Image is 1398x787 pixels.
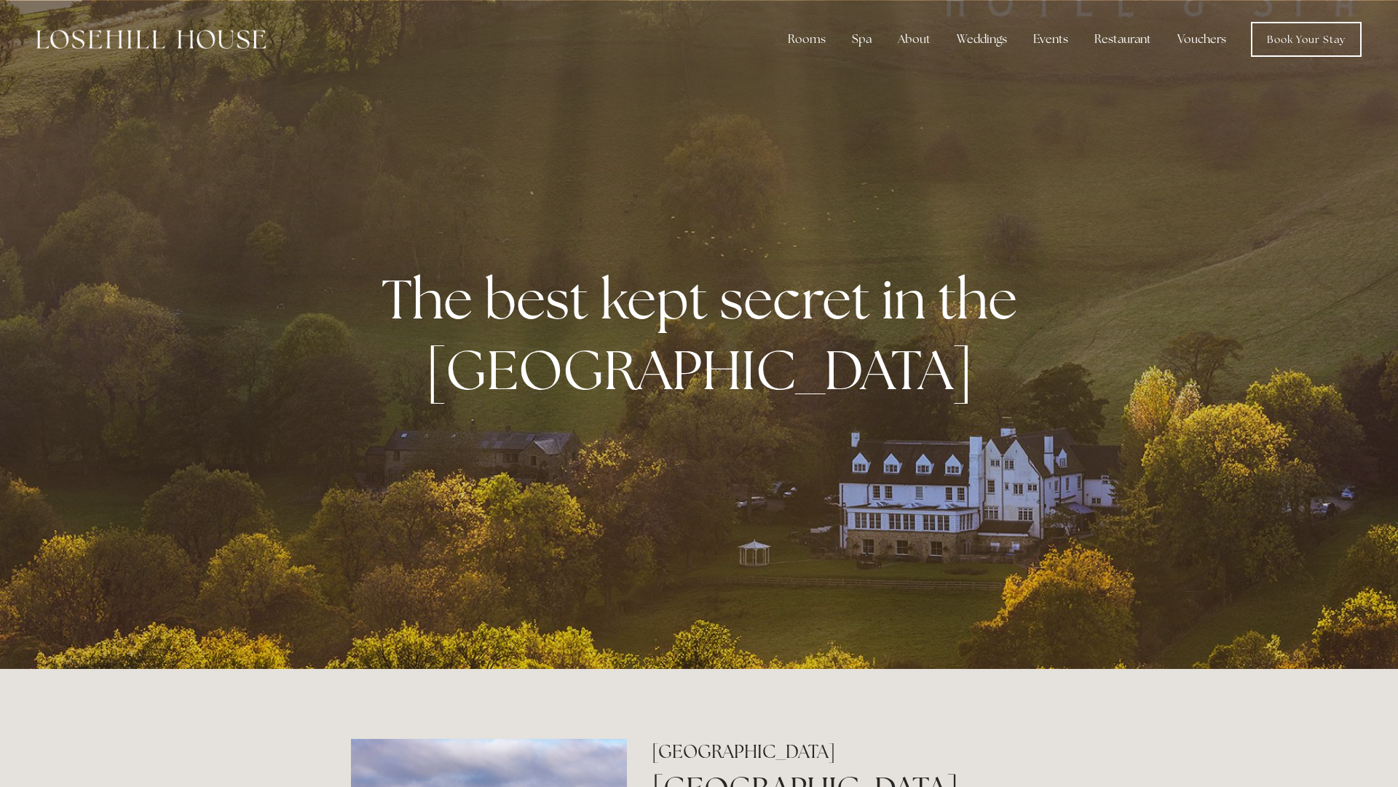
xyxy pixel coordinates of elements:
div: Weddings [945,25,1019,54]
div: About [886,25,942,54]
strong: The best kept secret in the [GEOGRAPHIC_DATA] [382,263,1029,406]
div: Spa [840,25,883,54]
a: Book Your Stay [1251,22,1362,57]
a: Vouchers [1166,25,1238,54]
div: Events [1022,25,1080,54]
div: Restaurant [1083,25,1163,54]
img: Losehill House [36,30,266,49]
div: Rooms [776,25,837,54]
h2: [GEOGRAPHIC_DATA] [652,739,1047,764]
